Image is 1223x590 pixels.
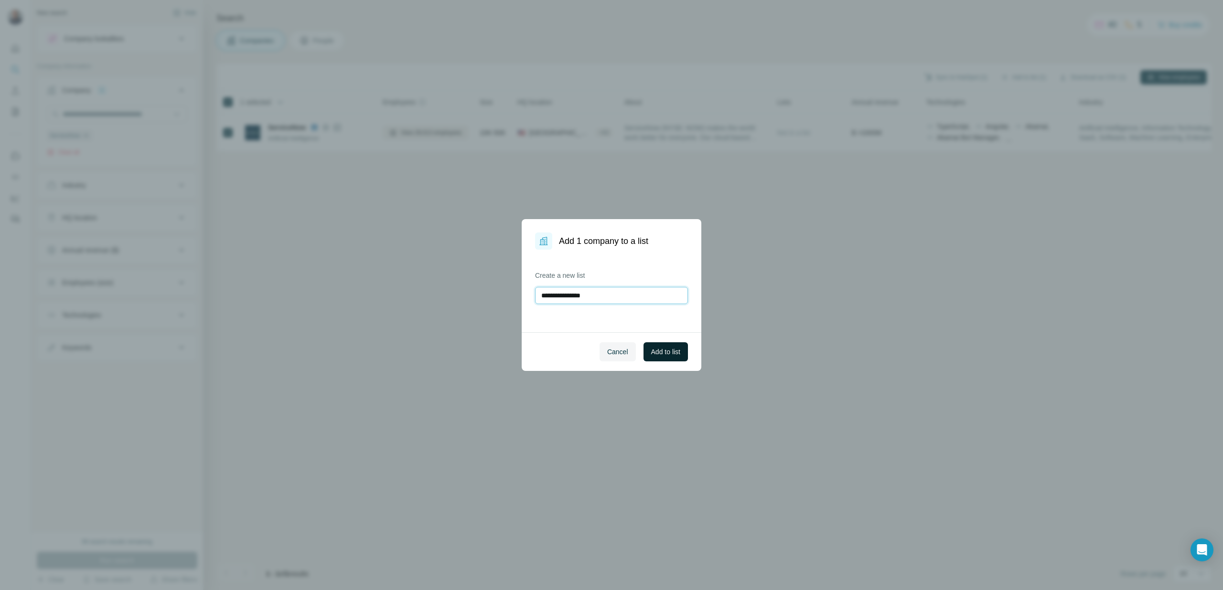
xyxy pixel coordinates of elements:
label: Create a new list [535,271,688,280]
h1: Add 1 company to a list [559,234,648,248]
button: Cancel [600,342,636,361]
button: Add to list [644,342,688,361]
span: Cancel [607,347,628,357]
span: Add to list [651,347,680,357]
div: Open Intercom Messenger [1191,538,1213,561]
